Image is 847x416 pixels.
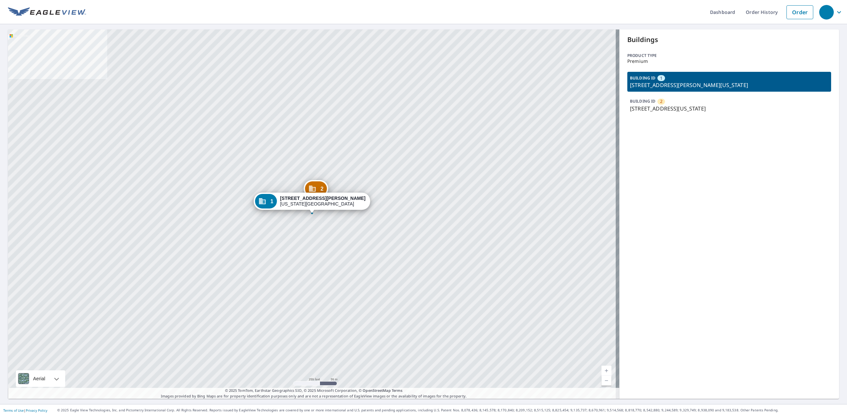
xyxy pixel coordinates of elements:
[627,53,831,59] p: Product type
[660,98,662,105] span: 2
[253,193,370,213] div: Dropped pin, building 1, Commercial property, 2300 N Phillips Ave Oklahoma City, OK 73105
[57,408,844,413] p: © 2025 Eagle View Technologies, Inc. and Pictometry International Corp. All Rights Reserved. Repo...
[627,59,831,64] p: Premium
[786,5,813,19] a: Order
[225,388,403,393] span: © 2025 TomTom, Earthstar Geographics SIO, © 2025 Microsoft Corporation, ©
[8,388,619,399] p: Images provided by Bing Maps are for property identification purposes only and are not a represen...
[630,75,655,81] p: BUILDING ID
[280,196,365,207] div: [US_STATE][GEOGRAPHIC_DATA]
[321,186,324,191] span: 2
[3,408,24,413] a: Terms of Use
[630,98,655,104] p: BUILDING ID
[3,408,47,412] p: |
[8,7,86,17] img: EV Logo
[627,35,831,45] p: Buildings
[630,81,828,89] p: [STREET_ADDRESS][PERSON_NAME][US_STATE]
[26,408,47,413] a: Privacy Policy
[270,199,273,204] span: 1
[630,105,828,113] p: [STREET_ADDRESS][US_STATE]
[304,180,328,201] div: Dropped pin, building 2, Commercial property, 906 NE 23rd St Oklahoma City, OK 73105
[16,370,65,387] div: Aerial
[660,75,662,81] span: 1
[602,376,611,386] a: Current Level 17, Zoom Out
[602,366,611,376] a: Current Level 17, Zoom In
[392,388,403,393] a: Terms
[31,370,47,387] div: Aerial
[363,388,390,393] a: OpenStreetMap
[280,196,365,201] strong: [STREET_ADDRESS][PERSON_NAME]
